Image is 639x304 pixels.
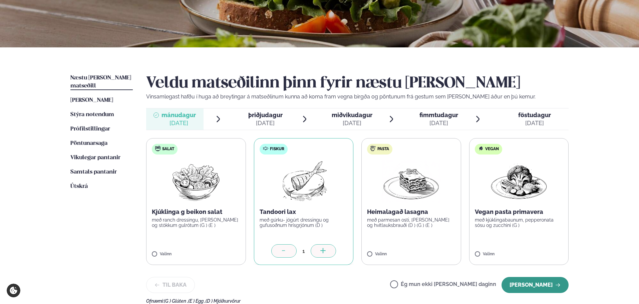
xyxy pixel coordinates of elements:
button: [PERSON_NAME] [502,277,569,293]
p: Kjúklinga g beikon salat [152,208,240,216]
a: Vikulegar pantanir [70,154,120,162]
a: Næstu [PERSON_NAME] matseðill [70,74,133,90]
span: mánudagur [162,111,196,118]
a: [PERSON_NAME] [70,96,113,104]
span: þriðjudagur [248,111,283,118]
h2: Veldu matseðilinn þinn fyrir næstu [PERSON_NAME] [146,74,569,93]
a: Cookie settings [7,284,20,297]
span: Stýra notendum [70,112,114,117]
a: Útskrá [70,183,88,191]
button: Til baka [146,277,195,293]
img: Fish.png [274,160,333,203]
a: Prófílstillingar [70,125,110,133]
div: [DATE] [162,119,196,127]
span: [PERSON_NAME] [70,97,113,103]
a: Pöntunarsaga [70,139,107,147]
span: miðvikudagur [332,111,372,118]
p: með ranch dressingu, [PERSON_NAME] og stökkum gulrótum (G ) (E ) [152,217,240,228]
p: Vegan pasta primavera [475,208,563,216]
div: 1 [297,247,311,255]
span: föstudagur [518,111,551,118]
img: salad.svg [155,146,161,151]
span: Pöntunarsaga [70,140,107,146]
a: Stýra notendum [70,111,114,119]
span: (E ) Egg , [188,298,206,304]
div: [DATE] [419,119,458,127]
span: Næstu [PERSON_NAME] matseðill [70,75,131,89]
p: Heimalagað lasagna [367,208,455,216]
p: með parmesan osti, [PERSON_NAME] og hvítlauksbrauði (D ) (G ) (E ) [367,217,455,228]
span: Salat [162,146,174,152]
img: fish.svg [263,146,268,151]
p: Tandoori lax [260,208,348,216]
a: Samtals pantanir [70,168,117,176]
span: Prófílstillingar [70,126,110,132]
span: Fiskur [270,146,284,152]
img: Salad.png [167,160,226,203]
span: Pasta [377,146,389,152]
div: [DATE] [518,119,551,127]
span: (D ) Mjólkurvörur [206,298,241,304]
p: Vinsamlegast hafðu í huga að breytingar á matseðlinum kunna að koma fram vegna birgða og pöntunum... [146,93,569,101]
div: [DATE] [248,119,283,127]
img: pasta.svg [370,146,376,151]
div: Ofnæmi: [146,298,569,304]
span: (G ) Glúten , [164,298,188,304]
span: fimmtudagur [419,111,458,118]
img: Vegan.png [490,160,548,203]
p: með kjúklingabaunum, pepperonata sósu og zucchini (G ) [475,217,563,228]
img: Lasagna.png [382,160,440,203]
img: Vegan.svg [478,146,484,151]
span: Vikulegar pantanir [70,155,120,161]
p: með gúrku- jógúrt dressingu og gufusoðnum hrísgrjónum (D ) [260,217,348,228]
div: [DATE] [332,119,372,127]
span: Útskrá [70,184,88,189]
span: Samtals pantanir [70,169,117,175]
span: Vegan [485,146,499,152]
